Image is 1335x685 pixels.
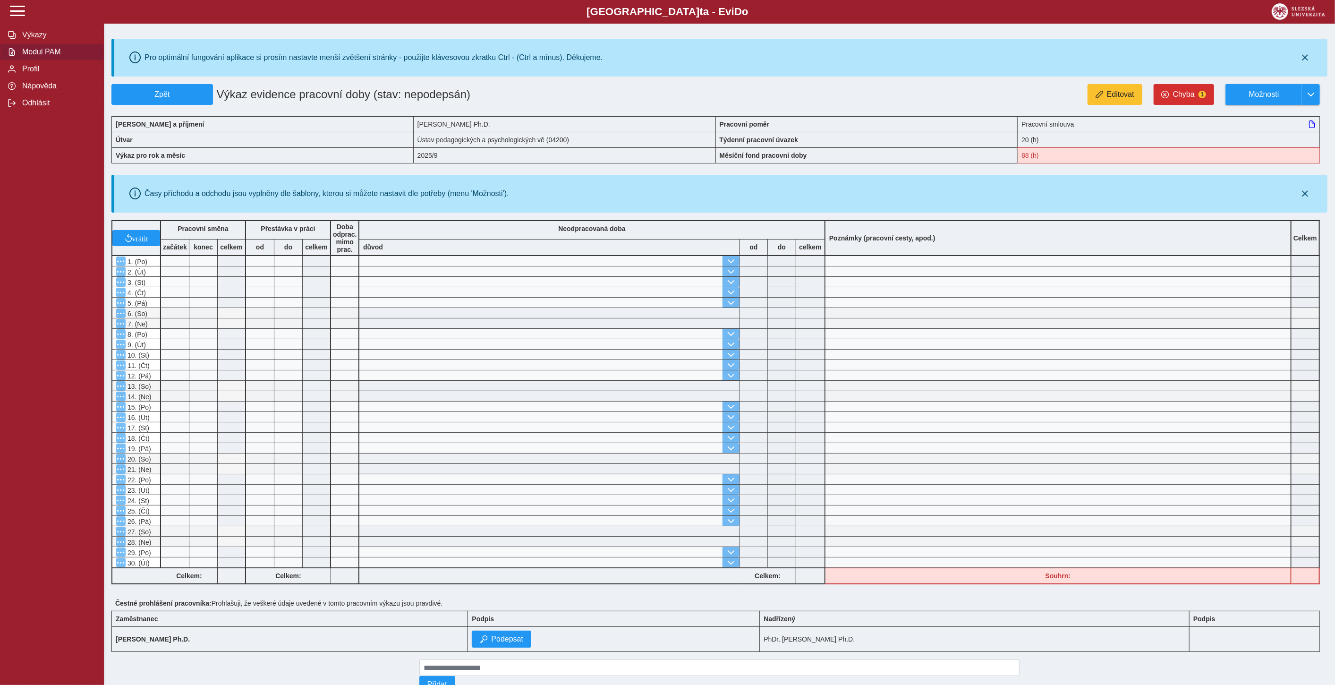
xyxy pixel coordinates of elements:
[126,539,152,546] span: 28. (Ne)
[218,243,245,251] b: celkem
[116,496,126,505] button: Menu
[126,300,147,307] span: 5. (Pá)
[19,82,96,90] span: Nápověda
[126,466,152,473] span: 21. (Ne)
[126,279,145,286] span: 3. (St)
[116,402,126,411] button: Menu
[1018,147,1320,163] div: Fond pracovní doby (88 h) a součet hodin ( h) se neshodují!
[145,189,509,198] div: Časy příchodu a odchodu jsou vyplněny dle šablony, kterou si můžete nastavit dle potřeby (menu 'M...
[132,234,148,242] span: vrátit
[116,308,126,318] button: Menu
[472,615,494,623] b: Podpis
[145,53,603,62] div: Pro optimální fungování aplikace si prosím nastavte menší zvětšení stránky - použijte klávesovou ...
[742,6,748,17] span: o
[116,340,126,349] button: Menu
[1293,234,1317,242] b: Celkem
[720,136,799,144] b: Týdenní pracovní úvazek
[126,341,146,349] span: 9. (Út)
[116,319,126,328] button: Menu
[116,120,204,128] b: [PERSON_NAME] a příjmení
[116,329,126,339] button: Menu
[111,84,213,105] button: Zpět
[116,90,209,99] span: Zpět
[1292,568,1320,584] div: Fond pracovní doby (88 h) a součet hodin ( h) se neshodují!
[1225,84,1302,105] button: Možnosti
[19,31,96,39] span: Výkazy
[19,48,96,56] span: Modul PAM
[246,243,274,251] b: od
[796,243,825,251] b: celkem
[1272,3,1325,20] img: logo_web_su.png
[740,572,796,580] b: Celkem:
[274,243,302,251] b: do
[1018,116,1320,132] div: Pracovní smlouva
[768,243,796,251] b: do
[126,414,150,421] span: 16. (Út)
[126,497,149,505] span: 24. (St)
[112,230,160,246] button: vrátit
[126,549,151,557] span: 29. (Po)
[558,225,625,232] b: Neodpracovaná doba
[116,423,126,432] button: Menu
[116,615,158,623] b: Zaměstnanec
[116,635,190,643] b: [PERSON_NAME] Ph.D.
[126,507,150,515] span: 25. (Čt)
[116,288,126,297] button: Menu
[116,298,126,308] button: Menu
[126,383,151,390] span: 13. (So)
[116,267,126,276] button: Menu
[115,599,212,607] b: Čestné prohlášení pracovníka:
[126,331,147,338] span: 8. (Po)
[1088,84,1142,105] button: Editovat
[126,518,151,525] span: 26. (Pá)
[1193,615,1216,623] b: Podpis
[740,243,767,251] b: od
[116,277,126,287] button: Menu
[720,152,807,159] b: Měsíční fond pracovní doby
[126,424,149,432] span: 17. (St)
[126,403,151,411] span: 15. (Po)
[116,152,185,159] b: Výkaz pro rok a měsíc
[116,381,126,391] button: Menu
[19,65,96,73] span: Profil
[126,258,147,265] span: 1. (Po)
[1173,90,1195,99] span: Chyba
[126,487,150,494] span: 23. (Út)
[126,320,148,328] span: 7. (Ne)
[760,627,1190,652] td: PhDr. [PERSON_NAME] Ph.D.
[189,243,217,251] b: konec
[699,6,703,17] span: t
[116,136,133,144] b: Útvar
[1046,572,1071,580] b: Souhrn:
[414,132,716,147] div: Ústav pedagogických a psychologických vě (04200)
[116,558,126,567] button: Menu
[126,362,150,369] span: 11. (Čt)
[126,559,150,567] span: 30. (Út)
[414,147,716,163] div: 2025/9
[28,6,1307,18] b: [GEOGRAPHIC_DATA] a - Evi
[116,464,126,474] button: Menu
[261,225,315,232] b: Přestávka v práci
[116,350,126,360] button: Menu
[491,635,523,643] span: Podepsat
[720,120,770,128] b: Pracovní poměr
[126,445,151,453] span: 19. (Pá)
[116,506,126,515] button: Menu
[116,433,126,443] button: Menu
[126,372,151,380] span: 12. (Pá)
[111,596,1327,611] div: Prohlašuji, že veškeré údaje uvedené v tomto pracovním výkazu jsou pravdivé.
[1018,132,1320,147] div: 20 (h)
[178,225,228,232] b: Pracovní směna
[126,393,152,401] span: 14. (Ne)
[333,223,357,253] b: Doba odprac. mimo prac.
[126,476,151,484] span: 22. (Po)
[161,243,189,251] b: začátek
[126,289,146,297] span: 4. (Čt)
[303,243,330,251] b: celkem
[116,485,126,495] button: Menu
[116,392,126,401] button: Menu
[126,268,146,276] span: 2. (Út)
[161,572,217,580] b: Celkem:
[126,455,151,463] span: 20. (So)
[126,435,150,442] span: 18. (Čt)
